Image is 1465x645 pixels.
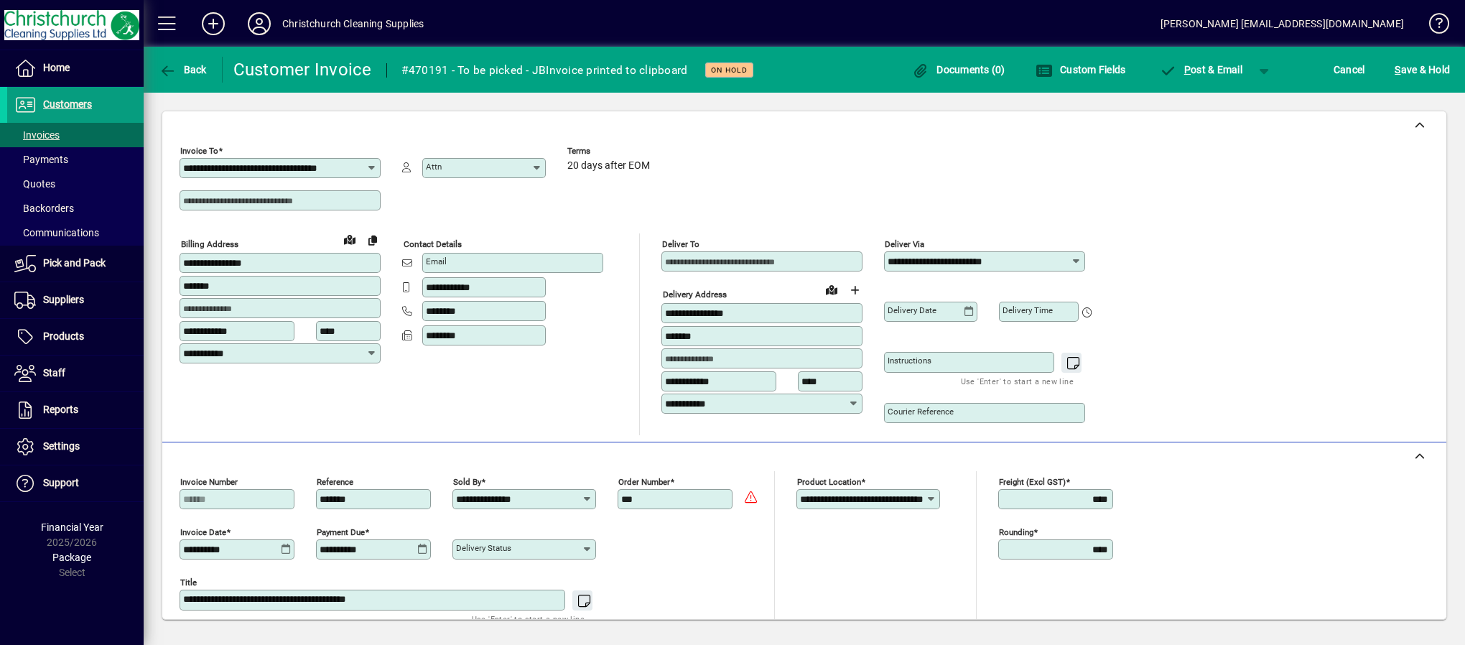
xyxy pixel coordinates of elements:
[888,407,954,417] mat-label: Courier Reference
[7,282,144,318] a: Suppliers
[961,373,1074,389] mat-hint: Use 'Enter' to start a new line
[7,172,144,196] a: Quotes
[567,160,650,172] span: 20 days after EOM
[159,64,207,75] span: Back
[1334,58,1365,81] span: Cancel
[14,227,99,238] span: Communications
[472,611,585,627] mat-hint: Use 'Enter' to start a new line
[52,552,91,563] span: Package
[236,11,282,37] button: Profile
[43,367,65,379] span: Staff
[1330,57,1369,83] button: Cancel
[14,129,60,141] span: Invoices
[155,57,210,83] button: Back
[43,294,84,305] span: Suppliers
[1395,64,1400,75] span: S
[317,477,353,487] mat-label: Reference
[1159,64,1242,75] span: ost & Email
[885,239,924,249] mat-label: Deliver via
[797,477,861,487] mat-label: Product location
[453,477,481,487] mat-label: Sold by
[401,59,688,82] div: #470191 - To be picked - JBInvoice printed to clipboard
[43,330,84,342] span: Products
[7,50,144,86] a: Home
[1032,57,1130,83] button: Custom Fields
[14,154,68,165] span: Payments
[1184,64,1191,75] span: P
[14,203,74,214] span: Backorders
[7,392,144,428] a: Reports
[888,356,931,366] mat-label: Instructions
[338,228,361,251] a: View on map
[361,228,384,251] button: Copy to Delivery address
[180,146,218,156] mat-label: Invoice To
[180,577,197,588] mat-label: Title
[456,543,511,553] mat-label: Delivery status
[14,178,55,190] span: Quotes
[7,246,144,282] a: Pick and Pack
[282,12,424,35] div: Christchurch Cleaning Supplies
[1152,57,1250,83] button: Post & Email
[1036,64,1126,75] span: Custom Fields
[7,221,144,245] a: Communications
[43,477,79,488] span: Support
[711,65,748,75] span: On hold
[1003,305,1053,315] mat-label: Delivery time
[43,440,80,452] span: Settings
[317,527,365,537] mat-label: Payment due
[7,429,144,465] a: Settings
[999,477,1066,487] mat-label: Freight (excl GST)
[180,477,238,487] mat-label: Invoice number
[820,278,843,301] a: View on map
[180,527,226,537] mat-label: Invoice date
[908,57,1009,83] button: Documents (0)
[888,305,936,315] mat-label: Delivery date
[7,319,144,355] a: Products
[43,404,78,415] span: Reports
[567,147,654,156] span: Terms
[426,256,447,266] mat-label: Email
[233,58,372,81] div: Customer Invoice
[426,162,442,172] mat-label: Attn
[1418,3,1447,50] a: Knowledge Base
[43,257,106,269] span: Pick and Pack
[7,147,144,172] a: Payments
[7,465,144,501] a: Support
[41,521,103,533] span: Financial Year
[190,11,236,37] button: Add
[843,279,866,302] button: Choose address
[7,356,144,391] a: Staff
[7,196,144,221] a: Backorders
[1395,58,1450,81] span: ave & Hold
[662,239,699,249] mat-label: Deliver To
[7,123,144,147] a: Invoices
[43,98,92,110] span: Customers
[912,64,1005,75] span: Documents (0)
[999,527,1033,537] mat-label: Rounding
[1161,12,1404,35] div: [PERSON_NAME] [EMAIL_ADDRESS][DOMAIN_NAME]
[618,477,670,487] mat-label: Order number
[43,62,70,73] span: Home
[144,57,223,83] app-page-header-button: Back
[1391,57,1454,83] button: Save & Hold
